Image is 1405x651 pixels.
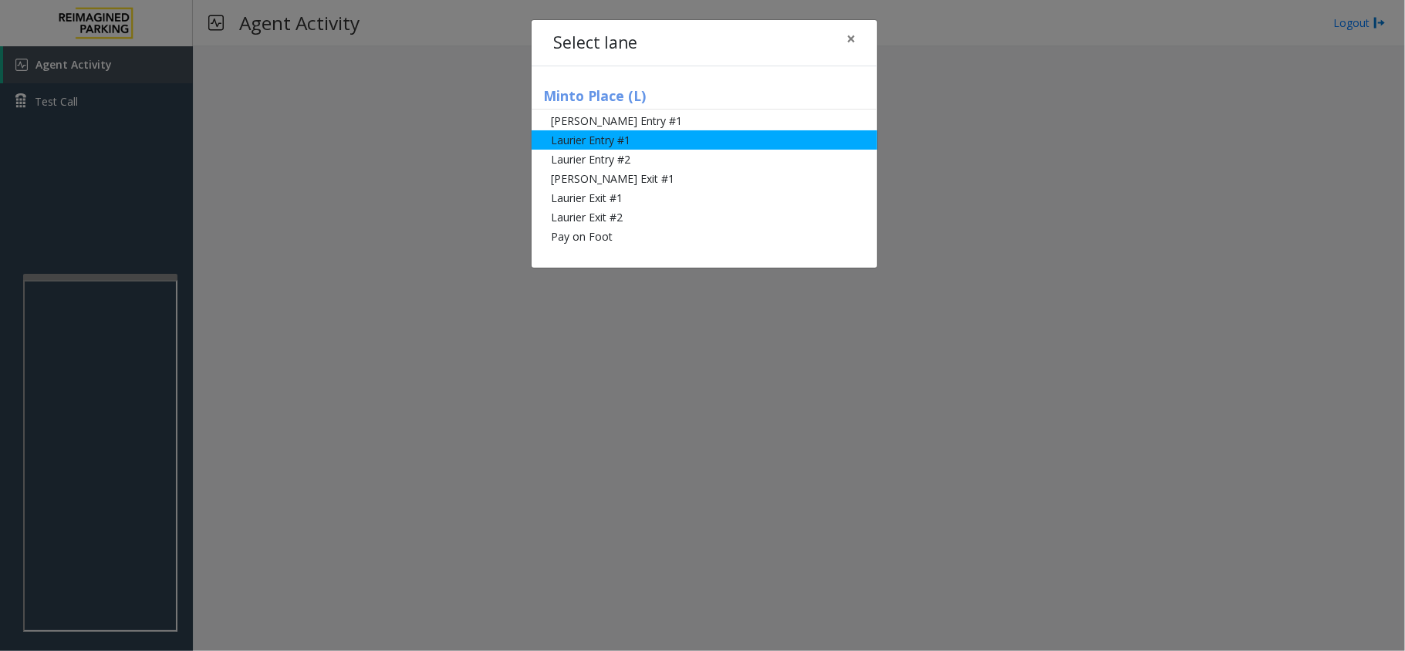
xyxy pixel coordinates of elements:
[846,28,856,49] span: ×
[532,227,877,246] li: Pay on Foot
[532,150,877,169] li: Laurier Entry #2
[532,188,877,207] li: Laurier Exit #1
[532,207,877,227] li: Laurier Exit #2
[553,31,637,56] h4: Select lane
[532,169,877,188] li: [PERSON_NAME] Exit #1
[532,88,877,110] h5: Minto Place (L)
[532,130,877,150] li: Laurier Entry #1
[836,20,866,58] button: Close
[532,111,877,130] li: [PERSON_NAME] Entry #1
